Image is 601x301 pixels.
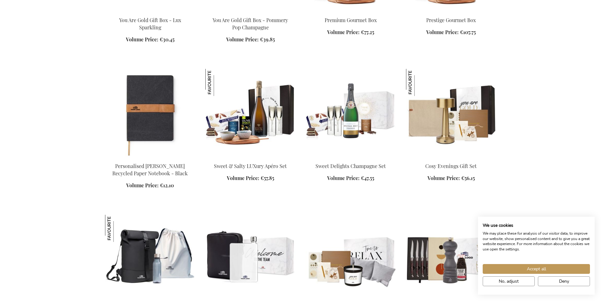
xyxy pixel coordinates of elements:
a: Volume Price: €56.15 [427,175,475,182]
span: Deny [559,278,569,285]
a: Cosy Evenings Gift Set Cosy Evenings Gift Set [406,155,496,161]
span: Volume Price: [226,36,259,43]
a: Sweet & Salty LUXury Apéro Set Sweet & Salty LUXury Apéro Set [205,155,296,161]
button: Deny all cookies [538,276,590,286]
img: Cyclist's Gift Set [105,215,132,242]
span: €30.45 [160,36,174,43]
span: €57.85 [261,175,274,181]
a: Volume Price: €47.55 [327,175,374,182]
a: Prestige Gourmet Box [406,9,496,15]
img: Sweet & Salty LUXury Apéro Set [205,69,296,157]
img: Cosy Evenings Gift Set [406,69,496,157]
span: Volume Price: [126,182,159,189]
a: Volume Price: €57.85 [227,175,274,182]
span: Volume Price: [427,175,460,181]
span: Volume Price: [426,29,459,35]
img: Personalised Bosler Recycled Paper Notebook - Black [105,69,195,157]
a: Cosy Evenings Gift Set [425,163,477,169]
button: Adjust cookie preferences [483,276,535,286]
a: Volume Price: €39.85 [226,36,275,43]
a: Personalised [PERSON_NAME] Recycled Paper Notebook - Black [112,163,188,177]
span: €107.75 [460,29,476,35]
span: No, adjust [499,278,519,285]
span: €39.85 [260,36,275,43]
span: €12.10 [160,182,174,189]
span: Volume Price: [126,36,158,43]
img: Cosy Evenings Gift Set [406,69,433,96]
a: You Are Gold Gift Box - Lux Sparkling [105,9,195,15]
a: Sweet & Salty LUXury Apéro Set [214,163,287,169]
a: Prestige Gourmet Box [426,17,476,23]
button: Accept all cookies [483,264,590,274]
h2: We use cookies [483,223,590,228]
span: €77.25 [361,29,374,35]
a: You Are Gold Gift Box - Pommery Pop Champagne [205,9,296,15]
span: Volume Price: [327,29,360,35]
span: €47.55 [361,175,374,181]
a: Sweet Delights Champagne Set [306,155,396,161]
span: €56.15 [461,175,475,181]
a: Volume Price: €77.25 [327,29,374,36]
span: Volume Price: [327,175,360,181]
p: We may place these for analysis of our visitor data, to improve our website, show personalised co... [483,231,590,252]
a: You Are Gold Gift Box - Pommery Pop Champagne [213,17,288,31]
img: Sweet Delights Champagne Set [306,69,396,157]
span: Accept all [527,266,546,272]
a: Volume Price: €12.10 [126,182,174,189]
a: Volume Price: €30.45 [126,36,174,43]
a: Personalised Bosler Recycled Paper Notebook - Black [105,155,195,161]
img: Sweet & Salty LUXury Apéro Set [205,69,233,96]
span: Volume Price: [227,175,259,181]
a: Volume Price: €107.75 [426,29,476,36]
a: Premium Gourmet Box [325,17,377,23]
a: Premium Gourmet Box [306,9,396,15]
a: Sweet Delights Champagne Set [315,163,386,169]
a: You Are Gold Gift Box - Lux Sparkling [119,17,181,31]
